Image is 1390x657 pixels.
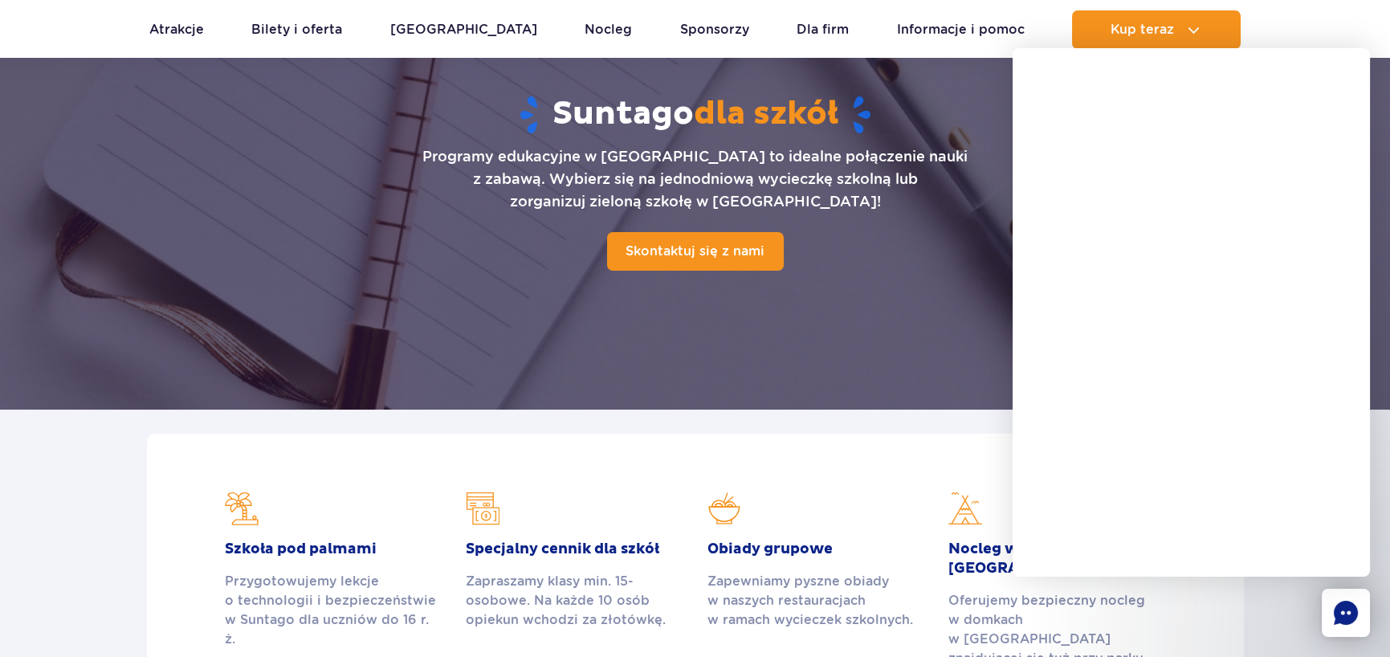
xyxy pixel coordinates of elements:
[707,540,924,559] h2: Obiady grupowe
[466,572,683,630] div: Zapraszamy klasy min. 15-osobowe. Na każde 10 osób opiekun wchodzi za złotówkę.
[149,10,204,49] a: Atrakcje
[626,243,764,259] span: Skontaktuj się z nami
[1013,48,1370,577] iframe: chatbot
[1072,10,1241,49] button: Kup teraz
[607,232,784,271] a: Skontaktuj się z nami
[1111,22,1174,37] span: Kup teraz
[390,10,537,49] a: [GEOGRAPHIC_DATA]
[225,572,442,649] div: Przygotowujemy lekcje o technologii i bezpieczeństwie w Suntago dla uczniów do 16 r. ż.
[680,10,749,49] a: Sponsorzy
[897,10,1025,49] a: Informacje i pomoc
[1322,589,1370,637] div: Chat
[225,540,442,559] h2: Szkoła pod palmami
[179,94,1212,136] h1: Suntago
[251,10,342,49] a: Bilety i oferta
[707,572,924,630] div: Zapewniamy pyszne obiady w naszych restauracjach w ramach wycieczek szkolnych.
[694,94,838,134] span: dla szkół
[466,540,683,559] h2: Specjalny cennik dla szkół
[948,540,1165,578] h2: Nocleg w [GEOGRAPHIC_DATA]
[797,10,849,49] a: Dla firm
[585,10,632,49] a: Nocleg
[422,145,968,213] p: Programy edukacyjne w [GEOGRAPHIC_DATA] to idealne połączenie nauki z zabawą. Wybierz się na jedn...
